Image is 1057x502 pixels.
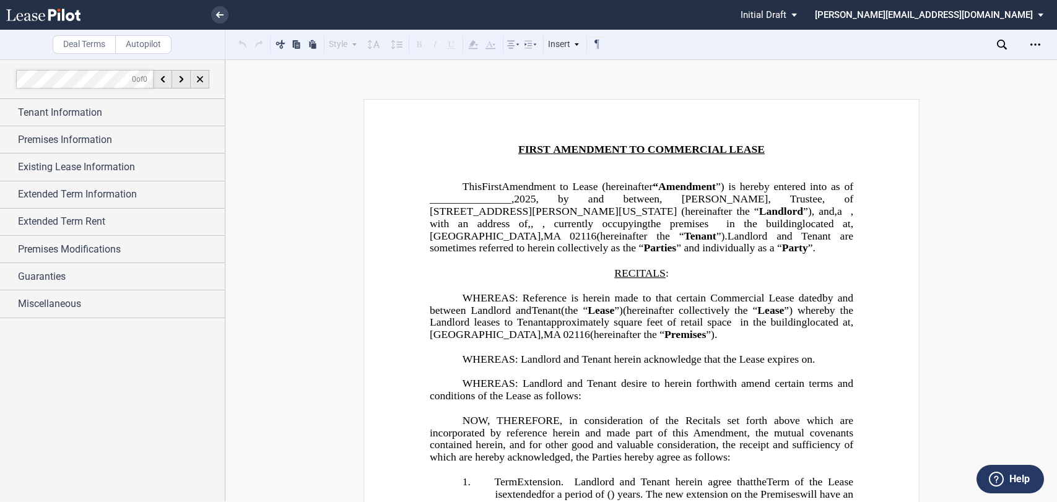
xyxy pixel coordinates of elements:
[541,488,604,500] span: for a period of
[664,328,706,340] span: Premises
[759,205,803,217] span: Landlord
[530,217,533,229] span: ,
[1009,471,1030,487] label: Help
[429,292,856,316] span: by and between Landlord and
[273,37,288,51] button: Cut
[574,475,753,487] span: Landlord and Tenant herein agree that
[494,475,517,487] span: Term
[514,193,536,205] span: 2025
[429,205,856,229] span: , with an address of
[589,37,604,51] button: Toggle Control Characters
[546,316,609,327] span: approximately
[429,193,856,217] span: , [PERSON_NAME], Trustee, of [STREET_ADDRESS][PERSON_NAME][US_STATE] (hereinafter the “
[546,37,582,53] div: Insert
[18,132,112,147] span: Premises Information
[676,242,782,254] span: ” and individually as a “
[143,74,147,83] span: 0
[622,304,757,316] span: (hereinafter collectively the “
[518,144,550,155] span: FIRST
[481,181,501,193] span: First
[740,316,807,327] span: in the building
[716,230,727,241] span: ”).
[502,488,542,500] span: extended
[850,316,853,327] span: ,
[429,304,856,328] span: ”) whereby the Landlord leases to Tenant
[536,193,659,205] span: , by and between
[570,230,596,241] span: 02116
[665,267,668,279] span: :
[807,316,851,327] span: located at
[541,230,543,241] span: ,
[531,304,561,316] span: Tenant
[643,242,676,254] span: Parties
[560,475,563,487] span: .
[802,217,850,229] span: located at
[611,488,799,500] span: ) years. The new extension on the Premises
[289,37,304,51] button: Copy
[305,37,320,51] button: Paste
[684,230,716,241] span: Tenant
[528,217,530,229] span: ,
[132,74,136,83] span: 0
[18,160,135,175] span: Existing Lease Information
[502,181,653,193] span: Amendment to Lease (hereinafter
[132,74,147,83] span: of
[18,105,102,120] span: Tenant Information
[614,316,731,327] span: square feet of retail space
[812,353,815,365] span: .
[614,267,666,279] span: RECITALS
[18,296,81,311] span: Miscellaneous
[53,35,116,54] label: Deal Terms
[647,217,708,229] span: the premises
[18,269,66,284] span: Guaranties
[741,9,786,20] span: Initial Draft
[429,230,856,254] span: Landlord and Tenant are sometimes referred to herein collectively as the “
[543,328,560,340] span: MA
[429,230,540,241] span: [GEOGRAPHIC_DATA]
[462,181,481,193] span: This
[18,242,121,257] span: Premises Modifications
[541,328,543,340] span: ,
[429,181,856,205] span: ”) is hereby entered into as of _______________,
[115,35,172,54] label: Autopilot
[850,217,853,229] span: ,
[753,475,767,487] span: the
[1025,35,1045,54] div: Open Lease options menu
[614,304,623,316] span: ”)
[837,205,842,217] span: a
[429,328,540,340] span: [GEOGRAPHIC_DATA]
[543,230,560,241] span: MA
[757,304,784,316] span: Lease
[542,217,647,229] span: , currently occupying
[726,217,803,229] span: in the building
[977,465,1044,493] button: Help
[18,187,137,202] span: Extended Term Information
[517,475,560,487] span: Extension
[807,242,815,254] span: ”.
[553,144,765,155] span: AMENDMENT TO COMMERCIAL LEASE
[18,214,105,229] span: Extended Term Rent
[561,304,588,316] span: (the “
[653,181,716,193] span: “Amendment
[429,377,856,401] span: WHEREAS: Landlord and Tenant desire to herein forthwith amend certain terms and conditions of the...
[588,304,614,316] span: Lease
[834,205,837,217] span: ,
[596,230,684,241] span: (hereinafter the “
[607,488,611,500] span: (
[462,292,822,303] span: WHEREAS: Reference is herein made to that certain Commercial Lease dated
[706,328,717,340] span: ”).
[429,414,856,462] span: NOW, THEREFORE, in consideration of the Recitals set forth above which are incorporated by refere...
[462,475,470,487] span: 1.
[781,242,807,254] span: Party
[462,353,812,365] span: WHEREAS: Landlord and Tenant herein acknowledge that the Lease expires on
[589,328,664,340] span: (hereinafter the “
[803,205,834,217] span: ”), and
[495,475,856,500] span: Term of the Lease is
[563,328,589,340] span: 02116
